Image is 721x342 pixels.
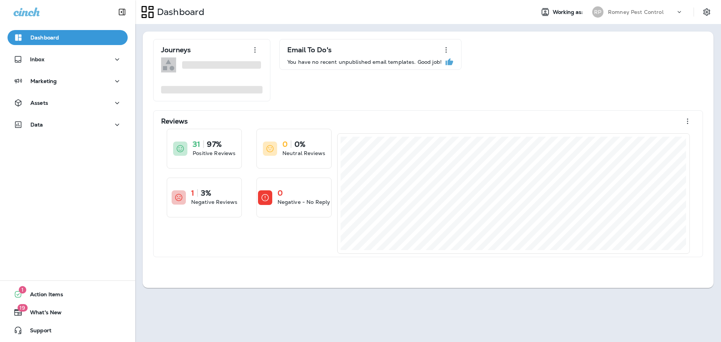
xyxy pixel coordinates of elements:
div: RP [592,6,603,18]
p: Assets [30,100,48,106]
span: Support [23,327,51,336]
button: Data [8,117,128,132]
p: Neutral Reviews [282,149,325,157]
p: 0% [294,140,305,148]
span: 19 [17,304,27,312]
p: Positive Reviews [193,149,235,157]
p: Dashboard [30,35,59,41]
p: Negative Reviews [191,198,237,206]
p: 1 [191,189,194,197]
span: Working as: [553,9,585,15]
button: Collapse Sidebar [112,5,133,20]
p: Reviews [161,118,188,125]
p: 97% [207,140,221,148]
p: Marketing [30,78,57,84]
p: Journeys [161,46,191,54]
button: Assets [8,95,128,110]
span: 1 [19,286,26,294]
p: 0 [282,140,288,148]
button: 1Action Items [8,287,128,302]
p: 0 [278,189,283,197]
button: Settings [700,5,713,19]
button: Support [8,323,128,338]
button: Dashboard [8,30,128,45]
button: Inbox [8,52,128,67]
span: Action Items [23,291,63,300]
p: Romney Pest Control [608,9,664,15]
p: Negative - No Reply [278,198,330,206]
p: Inbox [30,56,44,62]
p: 3% [201,189,211,197]
button: 19What's New [8,305,128,320]
p: 31 [193,140,200,148]
span: What's New [23,309,62,318]
p: You have no recent unpublished email templates. Good job! [287,59,442,65]
p: Email To Do's [287,46,332,54]
button: Marketing [8,74,128,89]
p: Data [30,122,43,128]
p: Dashboard [154,6,204,18]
